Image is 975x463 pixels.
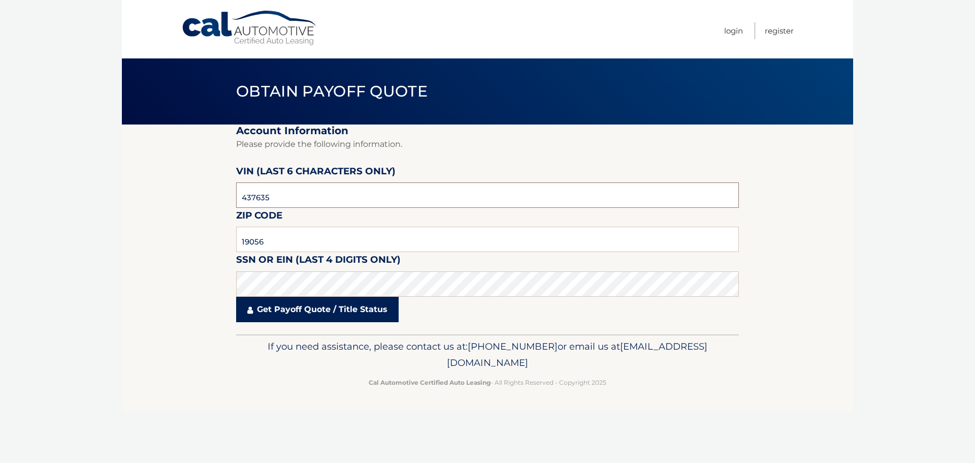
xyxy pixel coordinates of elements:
[236,252,401,271] label: SSN or EIN (last 4 digits only)
[724,22,743,39] a: Login
[236,297,399,322] a: Get Payoff Quote / Title Status
[236,82,428,101] span: Obtain Payoff Quote
[236,125,739,137] h2: Account Information
[236,164,396,182] label: VIN (last 6 characters only)
[369,379,491,386] strong: Cal Automotive Certified Auto Leasing
[765,22,794,39] a: Register
[181,10,318,46] a: Cal Automotive
[243,338,732,371] p: If you need assistance, please contact us at: or email us at
[243,377,732,388] p: - All Rights Reserved - Copyright 2025
[236,137,739,151] p: Please provide the following information.
[468,341,558,352] span: [PHONE_NUMBER]
[236,208,282,227] label: Zip Code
